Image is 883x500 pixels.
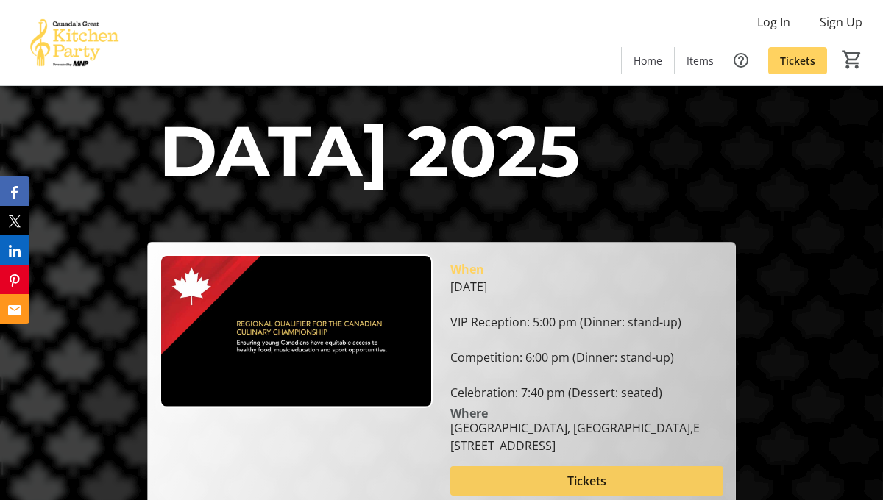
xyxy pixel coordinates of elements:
button: Sign Up [808,10,874,34]
a: Items [675,47,726,74]
div: Where [450,407,488,419]
div: [GEOGRAPHIC_DATA], [GEOGRAPHIC_DATA],E [450,419,700,437]
span: Sign Up [820,13,862,31]
span: Home [634,53,662,68]
img: Campaign CTA Media Photo [160,254,433,408]
button: Help [726,46,756,75]
span: Log In [757,13,790,31]
a: Home [622,47,674,74]
span: Tickets [567,472,606,490]
button: Tickets [450,466,723,496]
a: Tickets [768,47,827,74]
img: Canada’s Great Kitchen Party's Logo [9,6,140,79]
div: [DATE] VIP Reception: 5:00 pm (Dinner: stand-up) Competition: 6:00 pm (Dinner: stand-up) Celebrat... [450,278,723,401]
button: Log In [745,10,802,34]
span: Items [687,53,714,68]
div: When [450,260,484,278]
button: Cart [839,46,865,73]
div: [STREET_ADDRESS] [450,437,700,454]
span: Tickets [780,53,815,68]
